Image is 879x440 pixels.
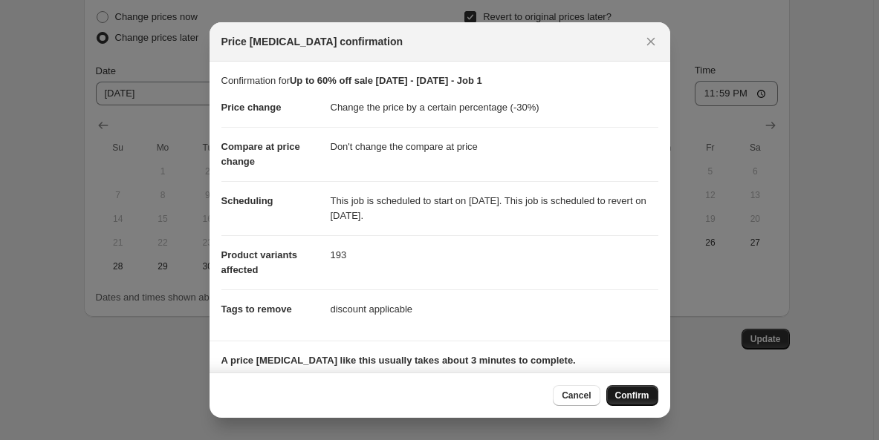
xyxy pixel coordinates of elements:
dd: 193 [331,235,658,275]
span: Tags to remove [221,303,292,315]
b: Up to 60% off sale [DATE] - [DATE] - Job 1 [290,75,482,86]
p: Confirmation for [221,73,658,88]
button: Cancel [553,385,600,406]
b: A price [MEDICAL_DATA] like this usually takes about 3 minutes to complete. [221,355,576,366]
dd: Change the price by a certain percentage (-30%) [331,88,658,127]
span: Scheduling [221,195,273,206]
dd: Don't change the compare at price [331,127,658,166]
span: Product variants affected [221,249,298,275]
button: Confirm [606,385,658,406]
dd: This job is scheduled to start on [DATE]. This job is scheduled to revert on [DATE]. [331,181,658,235]
span: Price change [221,102,282,113]
span: Confirm [615,390,649,401]
span: Compare at price change [221,141,300,167]
span: Cancel [562,390,591,401]
dd: discount applicable [331,289,658,329]
span: Price [MEDICAL_DATA] confirmation [221,34,403,49]
button: Close [640,31,661,52]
